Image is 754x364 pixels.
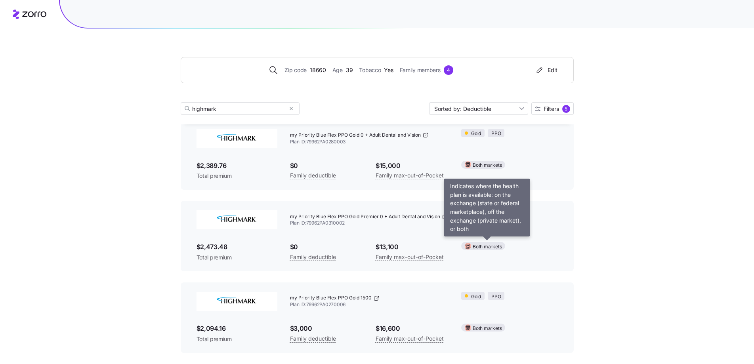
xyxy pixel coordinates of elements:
[376,171,444,180] span: Family max-out-of-Pocket
[290,295,372,301] span: my Priority Blue Flex PPO Gold 1500
[290,301,449,308] span: Plan ID: 79962PA0270006
[290,324,363,334] span: $3,000
[473,243,502,251] span: Both markets
[197,172,277,180] span: Total premium
[400,66,441,74] span: Family members
[471,130,481,137] span: Gold
[290,161,363,171] span: $0
[531,102,574,115] button: Filters5
[346,66,353,74] span: 39
[429,102,528,115] input: Sort by
[197,129,277,148] img: Highmark BlueCross BlueShield
[535,66,557,74] div: Edit
[473,325,502,332] span: Both markets
[491,212,501,219] span: PPO
[290,132,421,139] span: my Priority Blue Flex PPO Gold 0 + Adult Dental and Vision
[290,139,449,145] span: Plan ID: 79962PA0280003
[290,213,440,220] span: my Priority Blue Flex PPO Gold Premier 0 + Adult Dental and Vision
[473,162,502,169] span: Both markets
[290,220,449,227] span: Plan ID: 79962PA0310002
[471,293,481,301] span: Gold
[197,242,277,252] span: $2,473.48
[290,171,336,180] span: Family deductible
[332,66,343,74] span: Age
[310,66,326,74] span: 18660
[197,210,277,229] img: Highmark BlueCross BlueShield
[284,66,307,74] span: Zip code
[376,252,444,262] span: Family max-out-of-Pocket
[197,324,277,334] span: $2,094.16
[384,66,393,74] span: Yes
[562,105,570,113] div: 5
[197,161,277,171] span: $2,389.76
[491,130,501,137] span: PPO
[376,334,444,343] span: Family max-out-of-Pocket
[532,64,561,76] button: Edit
[376,242,449,252] span: $13,100
[290,242,363,252] span: $0
[359,66,381,74] span: Tobacco
[181,102,300,115] input: Plan ID, carrier etc.
[290,334,336,343] span: Family deductible
[197,253,277,261] span: Total premium
[444,65,453,75] div: 4
[197,292,277,311] img: Highmark BlueCross BlueShield
[376,161,449,171] span: $15,000
[290,252,336,262] span: Family deductible
[471,212,481,219] span: Gold
[197,335,277,343] span: Total premium
[376,324,449,334] span: $16,600
[544,106,559,112] span: Filters
[491,293,501,301] span: PPO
